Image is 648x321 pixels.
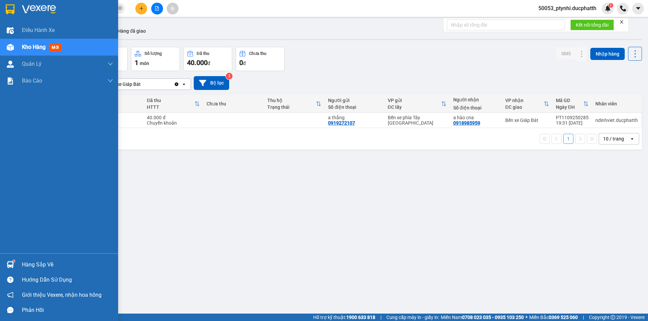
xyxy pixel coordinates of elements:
span: down [108,78,113,84]
div: Bến xe Giáp Bát [505,118,549,123]
input: Selected Bến xe Giáp Bát. [141,81,142,88]
div: Đã thu [197,51,209,56]
span: 0 [239,59,243,67]
div: Chưa thu [207,101,261,106]
div: Bến xe Giáp Bát [108,81,141,88]
span: Điều hành xe [22,26,55,34]
span: Kho hàng [22,44,46,50]
span: Báo cáo [22,76,42,85]
span: notification [7,292,13,298]
sup: 1 [13,260,15,262]
div: Bến xe phía Tây [GEOGRAPHIC_DATA] [388,115,447,126]
img: warehouse-icon [7,27,14,34]
button: Số lượng1món [131,47,180,71]
span: down [108,61,113,67]
span: ⚪️ [525,316,528,319]
svg: open [629,136,635,141]
span: caret-down [635,5,641,11]
div: Chưa thu [249,51,266,56]
img: phone-icon [620,5,626,11]
span: Giới thiệu Vexere, nhận hoa hồng [22,291,102,299]
span: file-add [155,6,159,11]
span: plus [139,6,144,11]
span: đ [208,61,210,66]
div: Trạng thái [267,104,316,110]
button: file-add [151,3,163,14]
span: Cung cấp máy in - giấy in: [386,314,439,321]
div: a hào cna [453,115,498,120]
div: Hàng sắp về [22,260,113,270]
span: món [140,61,149,66]
span: close [619,20,624,24]
div: 10 / trang [603,135,624,142]
svg: Clear value [174,82,179,87]
button: 1 [563,134,573,144]
span: message [7,307,13,313]
button: Đã thu40.000đ [183,47,232,71]
sup: 1 [609,3,613,8]
strong: 1900 633 818 [346,315,375,320]
div: Phản hồi [22,305,113,315]
th: Toggle SortBy [502,95,552,113]
span: đ [243,61,246,66]
div: Ngày ĐH [556,104,583,110]
div: ĐC giao [505,104,544,110]
button: Nhập hàng [590,48,625,60]
div: Số lượng [144,51,162,56]
div: Số điện thoại [453,105,498,110]
strong: 0708 023 035 - 0935 103 250 [462,315,524,320]
div: Người gửi [328,98,381,103]
button: aim [167,3,179,14]
strong: 0369 525 060 [549,315,578,320]
span: copyright [611,315,615,320]
div: Thu hộ [267,98,316,103]
span: 1 [610,3,612,8]
img: icon-new-feature [605,5,611,11]
span: close-circle [118,6,122,10]
div: a thắng [328,115,381,120]
div: 19:31 [DATE] [556,120,589,126]
span: Quản Lý [22,60,42,68]
th: Toggle SortBy [552,95,592,113]
span: 1 [135,59,138,67]
span: | [583,314,584,321]
span: Miền Bắc [529,314,578,321]
div: Người nhận [453,97,498,102]
span: 40.000 [187,59,208,67]
img: warehouse-icon [7,61,14,68]
span: Kết nối tổng đài [576,21,609,29]
img: warehouse-icon [7,44,14,51]
img: warehouse-icon [7,261,14,268]
span: close-circle [118,5,122,12]
div: Mã GD [556,98,583,103]
div: Số điện thoại [328,104,381,110]
th: Toggle SortBy [143,95,203,113]
input: Nhập số tổng đài [447,20,565,30]
span: aim [170,6,175,11]
th: Toggle SortBy [384,95,450,113]
button: SMS [556,47,576,60]
button: caret-down [632,3,644,14]
span: mới [49,44,61,51]
div: 0919272107 [328,120,355,126]
img: logo-vxr [6,4,15,14]
div: PT1109250285 [556,115,589,120]
span: Hỗ trợ kỹ thuật: [313,314,375,321]
img: solution-icon [7,77,14,85]
div: Chuyển khoản [147,120,199,126]
div: 40.000 đ [147,115,199,120]
button: Bộ lọc [194,76,229,90]
div: Nhân viên [595,101,638,106]
span: question-circle [7,277,13,283]
div: HTTT [147,104,194,110]
button: Hàng đã giao [112,23,151,39]
sup: 3 [226,73,233,79]
div: VP nhận [505,98,544,103]
button: plus [135,3,147,14]
span: | [380,314,381,321]
span: Miền Nam [441,314,524,321]
div: ndinhviet.ducphatth [595,118,638,123]
svg: open [181,82,187,87]
button: Chưa thu0đ [236,47,285,71]
span: 50053_ptynhi.ducphatth [533,4,602,12]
